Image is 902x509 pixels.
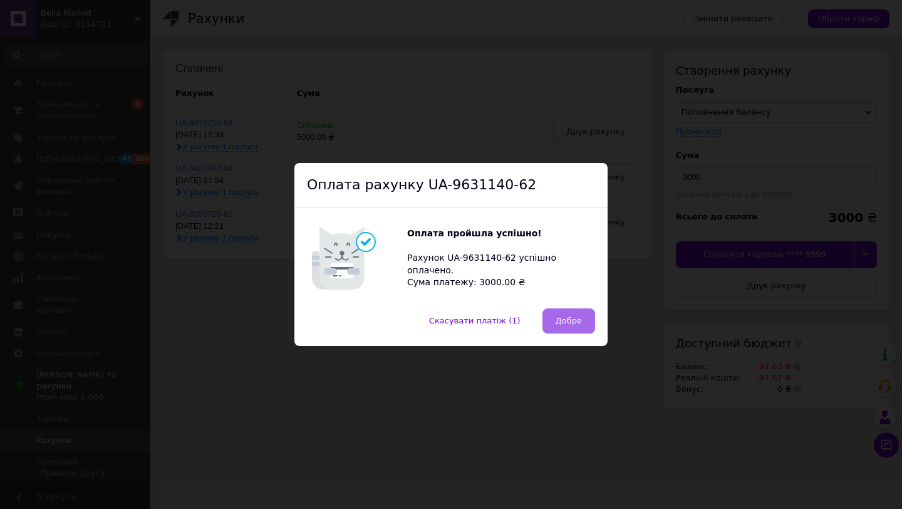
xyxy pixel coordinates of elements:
b: Оплата пройшла успішно! [407,228,542,238]
button: Добре [542,308,595,333]
div: Оплата рахунку UA-9631140-62 [294,163,608,208]
button: Скасувати платіж (1) [416,308,534,333]
span: Добре [556,316,582,325]
img: Котик говорить Оплата пройшла успішно! [307,221,407,296]
div: Рахунок UA-9631140-62 успішно оплачено. Сума платежу: 3000.00 ₴ [407,228,595,289]
span: Скасувати платіж (1) [429,316,521,325]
